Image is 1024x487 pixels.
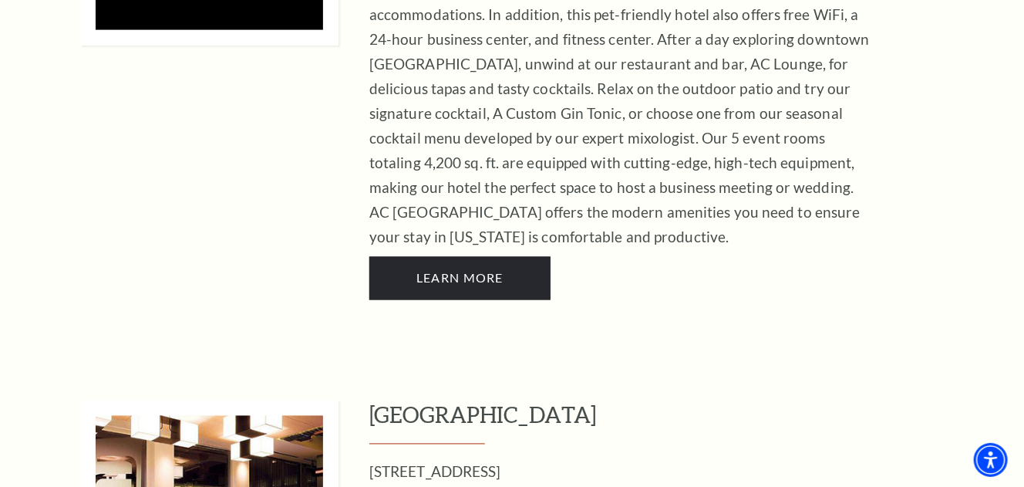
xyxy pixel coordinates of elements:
div: Accessibility Menu [974,443,1008,477]
h3: [GEOGRAPHIC_DATA] [369,401,990,445]
a: LEARN MORE AC Hotels Fort Worth Downtown - open in a new tab [369,257,551,300]
span: LEARN MORE [416,271,504,286]
p: [STREET_ADDRESS] [369,460,871,485]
